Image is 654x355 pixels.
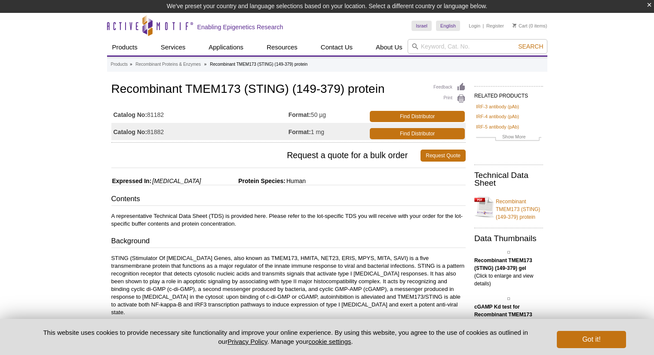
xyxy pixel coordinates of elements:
[476,103,519,110] a: IRF-3 antibody (pAb)
[111,212,466,228] p: A representative Technical Data Sheet (TDS) is provided here. Please refer to the lot-specific TD...
[111,61,128,68] a: Products
[197,23,283,31] h2: Enabling Epigenetics Research
[483,21,484,31] li: |
[111,236,466,248] h3: Background
[474,86,543,101] h2: RELATED PRODUCTS
[518,43,543,50] span: Search
[474,303,543,342] p: (Click to enlarge and view details)
[507,297,510,300] img: cGAMP Kd test for Recombinant TMEM173 (STING) (149-379)
[557,331,626,348] button: Got it!
[513,23,528,29] a: Cart
[289,111,311,119] strong: Format:
[111,150,421,162] span: Request a quote for a bulk order
[516,43,546,50] button: Search
[111,177,152,184] span: Expressed In:
[114,128,147,136] strong: Catalog No:
[474,193,543,221] a: Recombinant TMEM173 (STING) (149-379) protein
[476,133,541,143] a: Show More
[513,21,547,31] li: (0 items)
[308,338,351,345] button: cookie settings
[130,62,132,67] li: »
[111,194,466,206] h3: Contents
[370,128,465,139] a: Find Distributor
[261,39,303,55] a: Resources
[408,39,547,54] input: Keyword, Cat. No.
[474,235,543,242] h2: Data Thumbnails
[469,23,480,29] a: Login
[513,23,516,28] img: Your Cart
[210,62,307,67] li: Recombinant TMEM173 (STING) (149-379) protein
[421,150,466,162] a: Request Quote
[111,83,466,97] h1: Recombinant TMEM173 (STING) (149-379) protein
[111,254,466,316] p: STING (Stimulator Of [MEDICAL_DATA] Genes, also known as TMEM173, HMITA, NET23, ERIS, MPYS, MITA,...
[289,123,368,140] td: 1 mg
[156,39,191,55] a: Services
[107,39,143,55] a: Products
[474,171,543,187] h2: Technical Data Sheet
[135,61,201,68] a: Recombinant Proteins & Enzymes
[289,128,311,136] strong: Format:
[114,111,147,119] strong: Catalog No:
[486,23,504,29] a: Register
[204,62,207,67] li: »
[436,21,460,31] a: English
[316,39,358,55] a: Contact Us
[28,328,543,346] p: This website uses cookies to provide necessary site functionality and improve your online experie...
[286,177,306,184] span: Human
[152,177,201,184] i: [MEDICAL_DATA]
[370,111,465,122] a: Find Distributor
[371,39,408,55] a: About Us
[111,106,289,123] td: 81182
[111,123,289,140] td: 81882
[474,257,532,271] b: Recombinant TMEM173 (STING) (149-379) gel
[289,106,368,123] td: 50 µg
[203,177,286,184] span: Protein Species:
[476,113,519,120] a: IRF-4 antibody (pAb)
[474,304,532,325] b: cGAMP Kd test for Recombinant TMEM173 (STING) (149-379)
[476,123,519,131] a: IRF-5 antibody (pAb)
[227,338,267,345] a: Privacy Policy
[411,21,432,31] a: Israel
[203,39,249,55] a: Applications
[474,257,543,288] p: (Click to enlarge and view details)
[507,251,510,254] img: Recombinant TMEM173 (STING) (149-379) gel
[433,83,466,92] a: Feedback
[433,94,466,104] a: Print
